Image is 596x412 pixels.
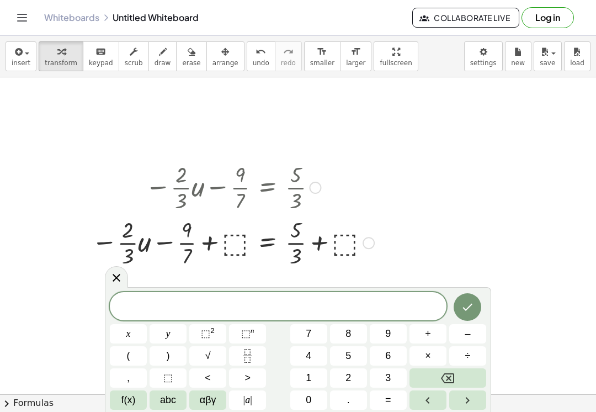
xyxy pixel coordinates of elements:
[127,371,130,385] span: ,
[200,393,216,408] span: αβγ
[253,59,269,67] span: undo
[385,393,391,408] span: =
[83,41,119,71] button: keyboardkeypad
[347,393,350,408] span: .
[409,368,486,388] button: Backspace
[206,41,244,71] button: arrange
[409,346,446,366] button: Times
[409,390,446,410] button: Left arrow
[470,59,497,67] span: settings
[229,346,266,366] button: Fraction
[534,41,562,71] button: save
[283,45,294,59] i: redo
[521,7,574,28] button: Log in
[306,348,311,363] span: 4
[241,328,251,339] span: ⬚
[251,326,254,335] sup: n
[247,41,275,71] button: undoundo
[350,45,361,59] i: format_size
[229,368,266,388] button: Greater than
[540,59,555,67] span: save
[256,45,266,59] i: undo
[345,371,351,385] span: 2
[346,59,365,67] span: larger
[6,41,36,71] button: insert
[290,324,327,344] button: 7
[205,371,211,385] span: <
[110,346,147,366] button: (
[385,326,391,341] span: 9
[422,13,510,23] span: Collaborate Live
[163,371,173,385] span: ⬚
[380,59,412,67] span: fullscreen
[370,368,407,388] button: 3
[150,324,187,344] button: y
[374,41,418,71] button: fullscreen
[570,59,584,67] span: load
[39,41,83,71] button: transform
[409,324,446,344] button: Plus
[189,390,226,410] button: Greek alphabet
[150,346,187,366] button: )
[155,59,171,67] span: draw
[317,45,327,59] i: format_size
[119,41,149,71] button: scrub
[45,59,77,67] span: transform
[189,346,226,366] button: Square root
[189,324,226,344] button: Squared
[370,324,407,344] button: 9
[330,324,367,344] button: 8
[244,371,251,385] span: >
[449,346,486,366] button: Divide
[425,348,431,363] span: ×
[201,328,210,339] span: ⬚
[110,368,147,388] button: ,
[370,346,407,366] button: 6
[281,59,296,67] span: redo
[167,348,170,363] span: )
[464,41,503,71] button: settings
[243,393,252,408] span: a
[449,390,486,410] button: Right arrow
[465,326,470,341] span: –
[345,326,351,341] span: 8
[166,326,171,341] span: y
[275,41,302,71] button: redoredo
[243,394,246,405] span: |
[412,8,519,28] button: Collaborate Live
[182,59,200,67] span: erase
[290,390,327,410] button: 0
[306,393,311,408] span: 0
[205,348,211,363] span: √
[385,371,391,385] span: 3
[229,390,266,410] button: Absolute value
[290,368,327,388] button: 1
[449,324,486,344] button: Minus
[290,346,327,366] button: 4
[125,59,143,67] span: scrub
[229,324,266,344] button: Superscript
[126,326,131,341] span: x
[95,45,106,59] i: keyboard
[511,59,525,67] span: new
[44,12,99,23] a: Whiteboards
[110,324,147,344] button: x
[385,348,391,363] span: 6
[12,59,30,67] span: insert
[189,368,226,388] button: Less than
[148,41,177,71] button: draw
[150,390,187,410] button: Alphabet
[306,326,311,341] span: 7
[110,390,147,410] button: Functions
[505,41,531,71] button: new
[304,41,340,71] button: format_sizesmaller
[330,346,367,366] button: 5
[425,326,431,341] span: +
[345,348,351,363] span: 5
[13,9,31,27] button: Toggle navigation
[250,394,252,405] span: |
[370,390,407,410] button: Equals
[330,390,367,410] button: .
[465,348,471,363] span: ÷
[454,293,481,321] button: Done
